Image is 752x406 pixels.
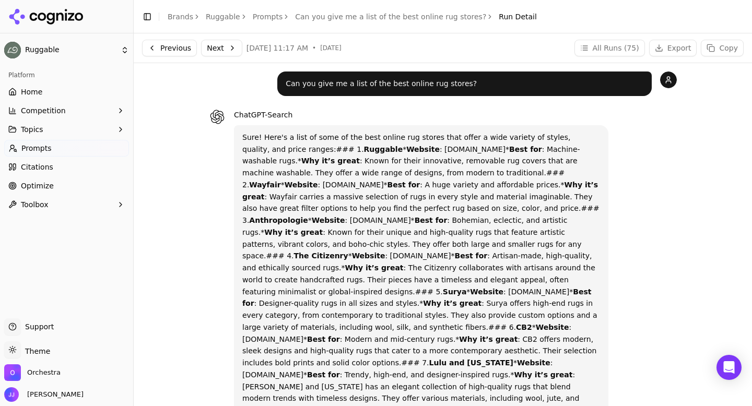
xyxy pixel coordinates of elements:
span: • [312,44,316,52]
span: [DATE] 11:17 AM [246,43,308,53]
a: Prompts [4,140,129,157]
strong: Best for [307,335,340,343]
strong: Website [406,145,440,153]
span: Home [21,87,42,97]
strong: Anthropologie [249,216,308,224]
strong: Why it’s great [423,299,481,307]
strong: Best for [387,181,420,189]
button: Previous [142,40,197,56]
strong: Website [312,216,345,224]
strong: Why it’s great [301,157,360,165]
nav: breadcrumb [168,11,537,22]
p: Can you give me a list of the best online rug stores? [286,78,643,90]
span: [DATE] [320,44,342,52]
strong: Website [470,288,503,296]
button: Next [201,40,242,56]
button: Export [649,40,697,56]
a: Can you give me a list of the best online rug stores? [295,11,486,22]
span: Ruggable [25,45,116,55]
span: Competition [21,105,66,116]
strong: Website [536,323,569,331]
img: Ruggable [4,42,21,58]
span: Orchestra [27,368,61,377]
strong: Why it’s great [459,335,518,343]
strong: Best for [307,371,340,379]
span: Toolbox [21,199,49,210]
button: Toolbox [4,196,129,213]
span: Theme [21,347,50,355]
span: Run Detail [499,11,537,22]
div: Platform [4,67,129,83]
strong: Why it’s great [345,264,404,272]
strong: Best for [415,216,448,224]
a: Ruggable [206,11,240,22]
strong: Ruggable [364,145,403,153]
img: Orchestra [4,364,21,381]
strong: Website [517,359,550,367]
a: Optimize [4,177,129,194]
button: Copy [701,40,744,56]
span: [PERSON_NAME] [23,390,84,399]
span: ChatGPT-Search [234,111,292,119]
strong: Best for [455,252,488,260]
strong: The Citizenry [294,252,348,260]
a: Prompts [253,11,283,22]
span: Topics [21,124,43,135]
strong: Why it’s great [264,228,323,236]
span: Prompts [21,143,52,153]
strong: Why it’s great [242,181,598,201]
span: Citations [21,162,53,172]
a: Brands [168,13,193,21]
button: Competition [4,102,129,119]
button: All Runs (75) [574,40,645,56]
img: Jeff Jensen [4,387,19,402]
button: Open organization switcher [4,364,61,381]
span: Support [21,321,54,332]
button: Open user button [4,387,84,402]
strong: Wayfair [249,181,280,189]
strong: Website [285,181,318,189]
strong: Surya [443,288,467,296]
a: Home [4,83,129,100]
strong: Why it’s great [514,371,572,379]
a: Citations [4,159,129,175]
strong: Best for [509,145,542,153]
strong: Lulu and [US_STATE] [429,359,514,367]
strong: CB2 [516,323,532,331]
div: Open Intercom Messenger [716,355,742,380]
button: Topics [4,121,129,138]
strong: Website [352,252,385,260]
span: Optimize [21,181,54,191]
